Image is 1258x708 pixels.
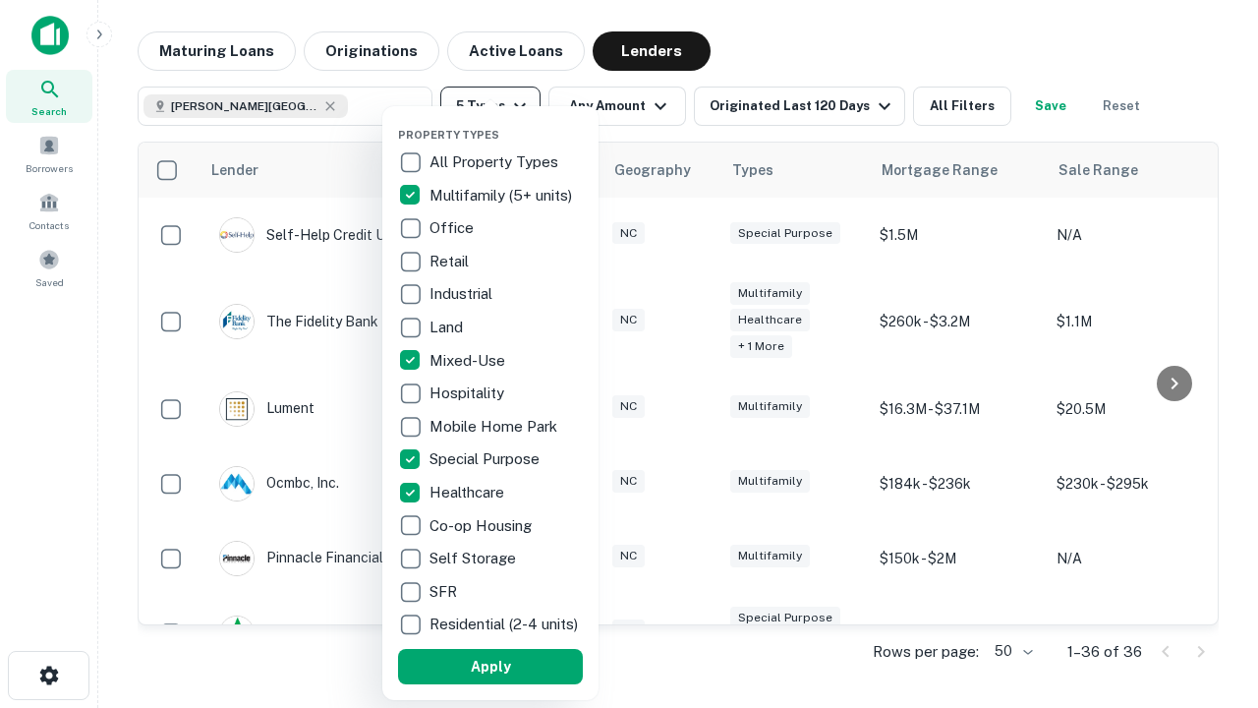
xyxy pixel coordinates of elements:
p: Industrial [429,282,496,306]
p: All Property Types [429,150,562,174]
iframe: Chat Widget [1160,551,1258,645]
p: Healthcare [429,481,508,504]
p: Residential (2-4 units) [429,613,582,636]
p: Co-op Housing [429,514,536,538]
p: Mixed-Use [429,349,509,373]
p: Special Purpose [429,447,543,471]
p: Self Storage [429,547,520,570]
p: SFR [429,580,461,604]
button: Apply [398,649,583,684]
p: Land [429,316,467,339]
p: Office [429,216,478,240]
span: Property Types [398,129,499,141]
p: Multifamily (5+ units) [429,184,576,207]
p: Hospitality [429,382,508,405]
p: Retail [429,250,473,273]
p: Mobile Home Park [429,415,561,439]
